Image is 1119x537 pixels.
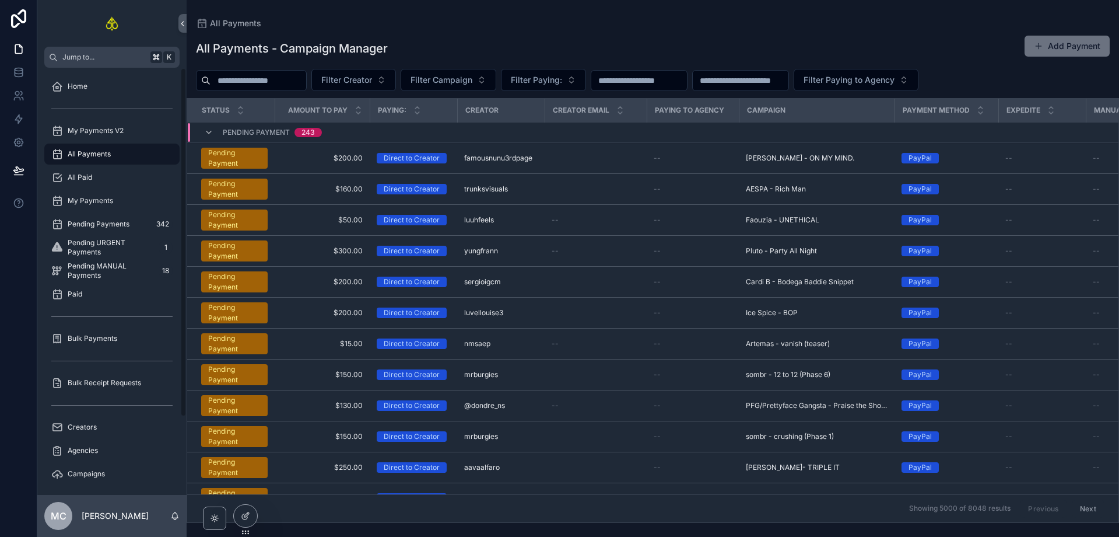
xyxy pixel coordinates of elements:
a: My Payments V2 [44,120,180,141]
span: MC [51,509,66,523]
div: Direct to Creator [384,462,440,473]
span: Filter Paying to Agency [804,74,895,86]
span: $400.00 [282,494,363,503]
span: Pending URGENT Payments [68,238,154,257]
a: [PERSON_NAME] - ON MY MIND. [746,154,888,163]
a: yungfrann [464,246,538,256]
div: PayPal [908,400,932,411]
a: Faouzia - UNETHICAL [746,215,888,225]
a: Artemas - vanish (teaser) [746,339,888,348]
a: Direct to Creator [377,339,450,349]
a: sombr - crushing (Phase 1) [746,432,888,441]
a: -- [1005,494,1079,503]
a: All Paid [44,167,180,188]
a: $130.00 [282,401,363,410]
a: snordatdude [464,494,538,503]
span: Campaigns [68,469,105,479]
a: Direct to Creator [377,308,450,318]
a: Creators [44,417,180,438]
a: -- [1005,463,1079,472]
span: $15.00 [282,339,363,348]
div: Direct to Creator [384,215,440,225]
a: $50.00 [282,215,363,225]
div: Pending Payment [208,240,261,261]
a: -- [552,215,640,225]
span: -- [1005,463,1012,472]
span: -- [1005,308,1012,318]
span: -- [1005,154,1012,163]
a: PayPal [901,400,991,411]
div: Direct to Creator [384,184,440,194]
a: Direct to Creator [377,215,450,225]
span: -- [654,277,661,287]
a: PayPal [901,431,991,442]
a: -- [654,308,732,318]
a: Direct to Creator [377,369,450,380]
a: $200.00 [282,277,363,287]
a: Direct to Creator [377,277,450,287]
a: Direct to Creator [377,246,450,256]
span: -- [654,339,661,348]
a: nmsaep [464,339,538,348]
a: -- [552,339,640,348]
span: $150.00 [282,432,363,441]
div: PayPal [908,462,932,473]
span: Cardi B - Bodega Baddie Snippet [746,277,854,287]
button: Add Payment [1025,36,1110,57]
a: -- [1005,277,1079,287]
span: -- [1093,370,1100,379]
a: -- [1005,154,1079,163]
a: -- [1005,401,1079,410]
span: -- [1093,463,1100,472]
a: -- [1005,308,1079,318]
button: Select Button [501,69,586,91]
span: -- [1093,184,1100,194]
a: Campaigns [44,463,180,484]
a: PayPal [901,184,991,194]
a: -- [654,494,732,503]
div: Direct to Creator [384,339,440,349]
a: $300.00 [282,246,363,256]
a: $150.00 [282,370,363,379]
span: Filter Campaign [411,74,472,86]
a: PayPal [901,339,991,349]
a: Ice Spice - BOP [746,308,888,318]
div: Pending Payment [208,302,261,323]
span: -- [1093,494,1100,503]
a: Pending Payment [201,426,268,447]
span: Faouzia - UNETHICAL [746,215,819,225]
div: Direct to Creator [384,308,440,318]
a: Pending Payment [201,271,268,292]
a: -- [1005,432,1079,441]
span: AESPA - Rich Man [746,184,806,194]
div: Pending Payment [208,395,261,416]
a: PayPal [901,369,991,380]
a: trunksvisuals [464,184,538,194]
a: Pending Payment [201,179,268,200]
div: Pending Payment [208,457,261,478]
span: -- [552,401,559,410]
span: @dondre_ns [464,401,505,410]
div: Pending Payment [208,364,261,385]
a: -- [654,463,732,472]
a: PayPal [901,246,991,256]
a: aavaalfaro [464,463,538,472]
a: Cardi B - Bodega Baddie Snippet [746,277,888,287]
span: -- [1005,339,1012,348]
a: PayPal [901,215,991,225]
span: All Payments [210,18,261,29]
span: Paying to Agency [655,106,724,115]
span: -- [901,494,908,503]
a: sombr - 12 to 12 (Phase 6) [746,370,888,379]
div: Direct to Creator [384,246,440,256]
span: Creators [68,423,97,432]
a: -- [552,494,640,503]
div: Direct to Creator [384,400,440,411]
a: $200.00 [282,154,363,163]
span: -- [1093,246,1100,256]
a: mrburgies [464,370,538,379]
div: PayPal [908,431,932,442]
h1: All Payments - Campaign Manager [196,40,388,57]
